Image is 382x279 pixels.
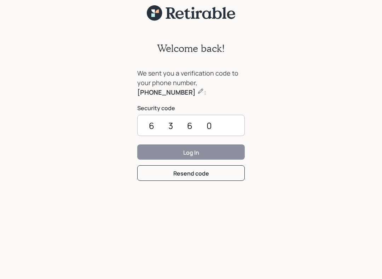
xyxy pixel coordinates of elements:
h2: Welcome back! [157,42,225,54]
button: Resend code [137,165,245,180]
div: Resend code [173,170,209,177]
label: Security code [137,104,245,112]
div: Log In [183,149,199,156]
div: We sent you a verification code to your phone number, : [137,69,245,97]
b: [PHONE_NUMBER] [137,88,196,96]
button: Log In [137,144,245,160]
input: •••• [137,115,245,136]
